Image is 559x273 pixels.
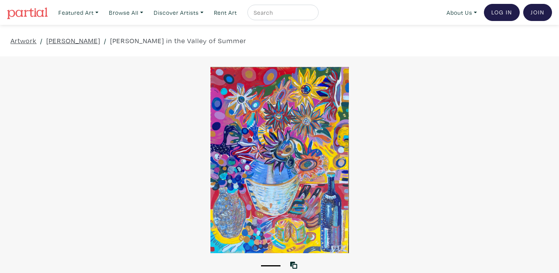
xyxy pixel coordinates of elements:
a: About Us [443,5,480,21]
a: Rent Art [210,5,240,21]
span: / [40,35,43,46]
button: 1 of 1 [261,265,280,266]
a: [PERSON_NAME] in the Valley of Summer [110,35,246,46]
a: Discover Artists [150,5,207,21]
span: / [104,35,107,46]
a: Log In [484,4,520,21]
a: Browse All [105,5,147,21]
input: Search [253,8,311,17]
a: Join [523,4,552,21]
a: Featured Art [55,5,102,21]
a: Artwork [11,35,37,46]
a: [PERSON_NAME] [46,35,100,46]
